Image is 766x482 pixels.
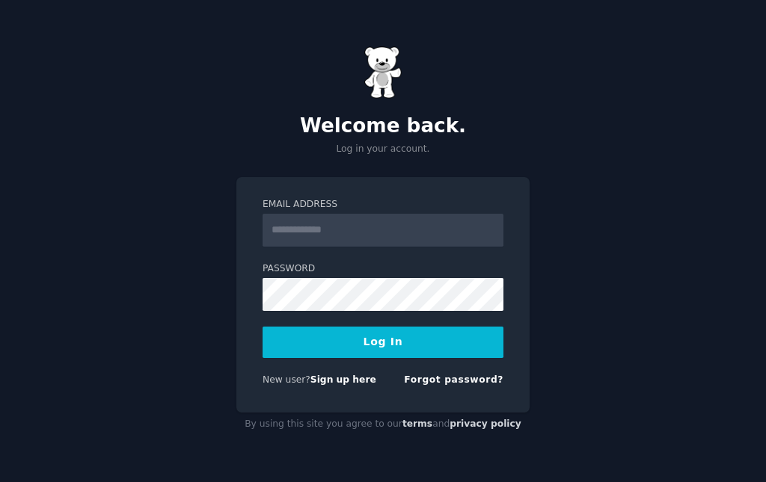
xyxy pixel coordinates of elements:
[263,374,310,385] span: New user?
[364,46,402,99] img: Gummy Bear
[236,143,530,156] p: Log in your account.
[310,374,376,385] a: Sign up here
[263,198,503,211] label: Email Address
[263,327,503,358] button: Log In
[263,262,503,276] label: Password
[236,413,530,436] div: By using this site you agree to our and
[404,374,503,385] a: Forgot password?
[402,418,432,429] a: terms
[450,418,521,429] a: privacy policy
[236,114,530,138] h2: Welcome back.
